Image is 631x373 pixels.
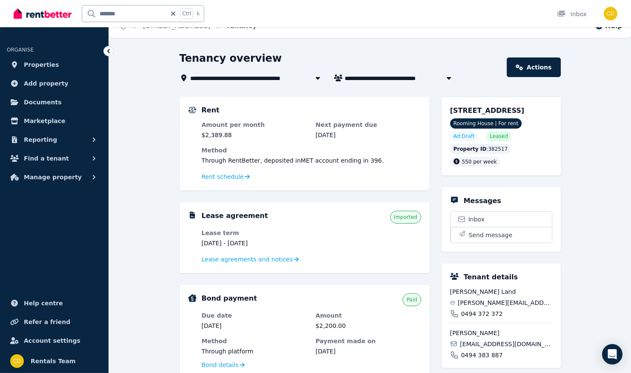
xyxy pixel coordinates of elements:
[202,121,307,129] dt: Amount per month
[450,144,511,154] div: : 382517
[604,7,617,20] img: Rentals Team
[451,212,552,227] a: Inbox
[24,60,59,70] span: Properties
[454,146,487,152] span: Property ID
[202,347,307,356] dd: Through platform
[490,133,508,140] span: Leased
[202,105,220,115] h5: Rent
[450,118,522,129] span: Rooming House | For rent
[461,310,503,318] span: 0494 372 372
[469,231,513,239] span: Send message
[24,116,65,126] span: Marketplace
[202,255,293,264] span: Lease agreements and notices
[7,313,102,330] a: Refer a friend
[202,172,244,181] span: Rent schedule
[316,347,421,356] dd: [DATE]
[557,10,587,18] div: Inbox
[24,298,63,308] span: Help centre
[316,131,421,139] dd: [DATE]
[24,172,82,182] span: Manage property
[462,159,497,165] span: 550 per week
[316,337,421,345] dt: Payment made on
[202,172,250,181] a: Rent schedule
[7,332,102,349] a: Account settings
[406,296,417,303] span: Paid
[24,135,57,145] span: Reporting
[450,329,552,337] span: [PERSON_NAME]
[14,7,71,20] img: RentBetter
[202,311,307,320] dt: Due date
[464,196,501,206] h5: Messages
[7,112,102,129] a: Marketplace
[24,153,69,164] span: Find a tenant
[461,351,503,359] span: 0494 383 887
[7,150,102,167] button: Find a tenant
[202,255,299,264] a: Lease agreements and notices
[7,56,102,73] a: Properties
[464,272,518,282] h5: Tenant details
[202,293,257,304] h5: Bond payment
[454,133,475,140] span: Ad: Draft
[507,57,560,77] a: Actions
[202,157,384,164] span: Through RentBetter , deposited in MET account ending in 396 .
[202,211,268,221] h5: Lease agreement
[450,287,552,296] span: [PERSON_NAME] Land
[180,8,193,19] span: Ctrl
[24,336,80,346] span: Account settings
[180,52,282,65] h1: Tenancy overview
[24,97,62,107] span: Documents
[451,227,552,243] button: Send message
[202,131,307,139] dd: $2,389.88
[450,106,525,115] span: [STREET_ADDRESS]
[458,298,552,307] span: [PERSON_NAME][EMAIL_ADDRESS][DOMAIN_NAME]
[188,294,197,302] img: Bond Details
[188,107,197,113] img: Rental Payments
[10,354,24,368] img: Rentals Team
[202,361,239,369] span: Bond details
[7,94,102,111] a: Documents
[7,47,34,53] span: ORGANISE
[7,75,102,92] a: Add property
[202,361,245,369] a: Bond details
[202,321,307,330] dd: [DATE]
[202,146,421,155] dt: Method
[202,239,307,247] dd: [DATE] - [DATE]
[197,10,200,17] span: k
[202,337,307,345] dt: Method
[468,215,485,224] span: Inbox
[7,295,102,312] a: Help centre
[202,229,307,237] dt: Lease term
[460,340,552,348] span: [EMAIL_ADDRESS][DOMAIN_NAME]
[7,169,102,186] button: Manage property
[24,78,69,89] span: Add property
[31,356,76,366] span: Rentals Team
[394,214,417,221] span: Imported
[316,311,421,320] dt: Amount
[7,131,102,148] button: Reporting
[602,344,622,364] div: Open Intercom Messenger
[24,317,70,327] span: Refer a friend
[316,121,421,129] dt: Next payment due
[316,321,421,330] dd: $2,200.00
